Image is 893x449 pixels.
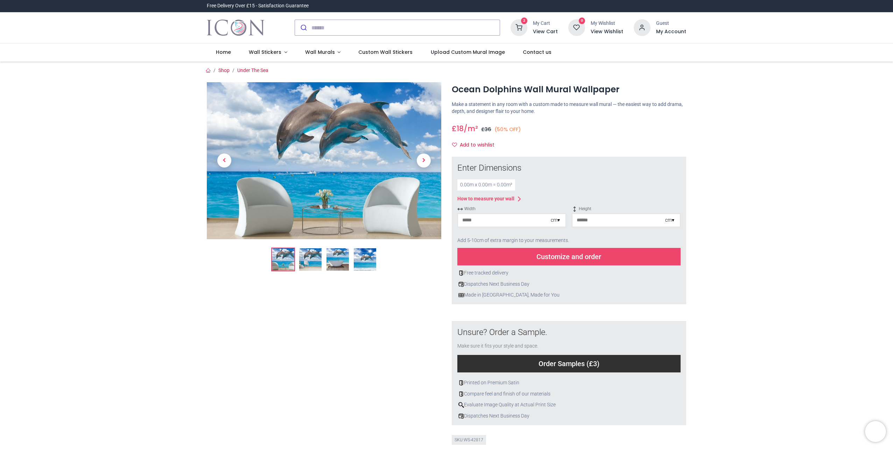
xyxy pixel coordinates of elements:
[249,49,281,56] span: Wall Stickers
[406,106,441,215] a: Next
[481,126,491,133] span: £
[295,20,311,35] button: Submit
[579,17,585,24] sup: 0
[539,2,686,9] iframe: Customer reviews powered by Trustpilot
[656,28,686,35] a: My Account
[354,248,376,271] img: WS-42817-04
[217,154,231,168] span: Previous
[296,43,350,62] a: Wall Murals
[457,270,681,277] div: Free tracked delivery
[305,49,335,56] span: Wall Murals
[457,281,681,288] div: Dispatches Next Business Day
[457,195,514,202] div: How to measure your wall
[452,142,457,147] i: Add to wishlist
[591,28,623,35] a: View Wishlist
[237,67,268,73] a: Under The Sea
[207,2,309,9] div: Free Delivery Over £15 - Satisfaction Guarantee
[452,101,686,115] p: Make a statement in any room with a custom made to measure wall mural — the easiest way to add dr...
[272,248,294,271] img: Ocean Dolphins Wall Mural Wallpaper
[457,355,681,372] div: Order Samples (£3)
[457,206,566,212] span: Width
[457,379,681,386] div: Printed on Premium Satin
[533,20,558,27] div: My Cart
[207,18,265,37] img: Icon Wall Stickers
[457,233,681,248] div: Add 5-10cm of extra margin to your measurements.
[656,20,686,27] div: Guest
[326,248,349,271] img: WS-42817-03
[216,49,231,56] span: Home
[533,28,558,35] a: View Cart
[665,217,674,224] div: cm ▾
[457,391,681,398] div: Compare feel and finish of our materials
[464,123,478,134] span: /m²
[358,49,413,56] span: Custom Wall Stickers
[218,67,230,73] a: Shop
[521,17,528,24] sup: 2
[452,435,486,445] div: SKU: WS-42817
[523,49,551,56] span: Contact us
[452,139,500,151] button: Add to wishlistAdd to wishlist
[431,49,505,56] span: Upload Custom Mural Image
[452,123,464,134] span: £
[207,18,265,37] a: Logo of Icon Wall Stickers
[457,179,515,191] div: 0.00 m x 0.00 m = 0.00 m²
[457,327,681,338] div: Unsure? Order a Sample.
[511,24,527,30] a: 2
[551,217,560,224] div: cm ▾
[572,206,681,212] span: Height
[207,106,242,215] a: Previous
[457,413,681,420] div: Dispatches Next Business Day
[458,292,464,298] img: uk
[457,123,464,134] span: 18
[417,154,431,168] span: Next
[568,24,585,30] a: 0
[299,248,322,271] img: WS-42817-02
[457,292,681,299] div: Made in [GEOGRAPHIC_DATA], Made for You
[485,126,491,133] span: 36
[494,126,521,133] small: (50% OFF)
[591,20,623,27] div: My Wishlist
[457,162,681,174] div: Enter Dimensions
[457,343,681,350] div: Make sure it fits your style and space.
[457,248,681,265] div: Customize and order
[865,421,886,442] iframe: Brevo live chat
[457,401,681,408] div: Evaluate Image Quality at Actual Print Size
[240,43,296,62] a: Wall Stickers
[452,84,686,95] h1: Ocean Dolphins Wall Mural Wallpaper
[207,82,441,239] img: Ocean Dolphins Wall Mural Wallpaper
